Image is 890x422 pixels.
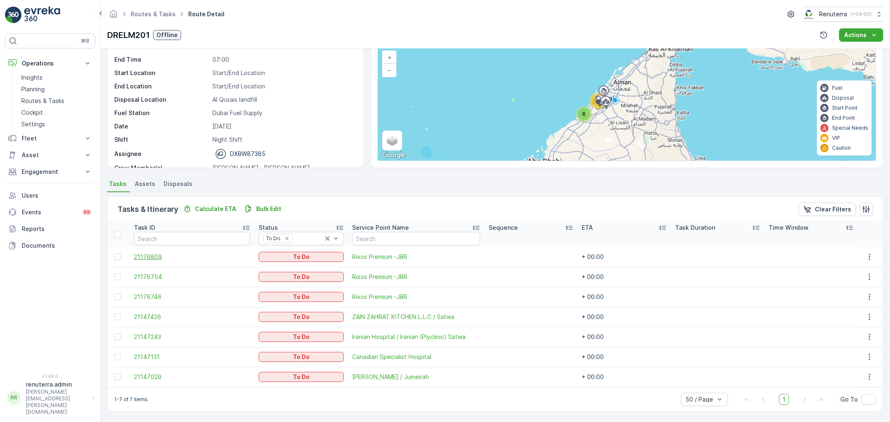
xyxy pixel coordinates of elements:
p: Status [259,224,278,232]
p: Assignee [114,150,141,158]
p: Documents [22,241,92,250]
td: + 00:00 [577,347,671,367]
p: Routes & Tasks [21,97,64,105]
button: Asset [5,147,95,163]
p: Clear Filters [815,205,851,214]
input: Search [134,232,251,245]
a: Rixos Premium -JBR [352,273,480,281]
a: Routes & Tasks [131,10,176,18]
td: + 00:00 [577,307,671,327]
a: Cockpit [18,107,95,118]
div: Remove To Do [282,235,292,242]
a: Reports [5,221,95,237]
p: Service Point Name [352,224,409,232]
p: Caution [832,145,851,151]
div: Toggle Row Selected [114,274,121,280]
a: ZAIN ZAHRAT KITCHEN L.L.C / Satwa [352,313,480,321]
button: To Do [259,332,344,342]
span: Go To [840,395,858,404]
td: + 00:00 [577,247,671,267]
span: Iranian Hospital / Iranian (Plyclinic) Satwa [352,333,480,341]
p: Bulk Edit [256,205,281,213]
span: 21176754 [134,273,251,281]
p: Start Location [114,69,209,77]
a: 21147243 [134,333,251,341]
button: Operations [5,55,95,72]
p: Start/End Location [212,69,355,77]
p: DXBW87385 [230,150,265,158]
p: Renuterra [819,10,847,18]
p: 07:00 [212,55,355,64]
button: Fleet [5,130,95,147]
span: + [388,54,391,61]
a: 21147131 [134,353,251,361]
p: ETA [582,224,593,232]
div: Toggle Row Selected [114,354,121,360]
p: Task Duration [675,224,715,232]
p: [PERSON_NAME] , [PERSON_NAME] [212,164,355,172]
input: Search [352,232,480,245]
p: Dubai Fuel Supply [212,109,355,117]
p: End Point [832,115,855,121]
a: Rixos Premium -JBR [352,253,480,261]
p: Tasks & Itinerary [118,203,178,215]
p: Time Window [769,224,809,232]
p: Fuel Station [114,109,209,117]
p: To Do [293,293,310,301]
p: Disposal [832,95,854,101]
span: Tasks [109,180,126,188]
button: Renuterra(+04:00) [803,7,883,22]
span: − [387,66,391,73]
span: Route Detail [187,10,226,18]
p: Task ID [134,224,155,232]
p: 99 [83,209,90,216]
a: Planning [18,83,95,95]
p: 1-7 of 7 items [114,396,148,403]
p: Crew Member(s) [114,164,209,172]
td: + 00:00 [577,267,671,287]
img: Screenshot_2024-07-26_at_13.33.01.png [803,10,816,19]
button: Engagement [5,163,95,180]
p: Reports [22,225,92,233]
a: Munna Ghanim / Jumeirah [352,373,480,381]
p: Actions [844,31,867,39]
img: Google [380,150,408,161]
span: Assets [135,180,155,188]
p: To Do [293,353,310,361]
button: Bulk Edit [241,204,285,214]
p: To Do [293,333,310,341]
p: End Time [114,55,209,64]
button: RRrenuterra.admin[PERSON_NAME][EMAIL_ADDRESS][PERSON_NAME][DOMAIN_NAME] [5,380,95,415]
p: To Do [293,273,310,281]
p: Sequence [489,224,518,232]
p: Al Qusais landfill [212,95,355,104]
button: To Do [259,292,344,302]
a: Layers [383,131,401,150]
p: To Do [293,253,310,261]
span: 21147426 [134,313,251,321]
a: Users [5,187,95,204]
a: Rixos Premium -JBR [352,293,480,301]
a: Homepage [109,13,118,20]
button: To Do [259,372,344,382]
a: Documents [5,237,95,254]
a: 21176809 [134,253,251,261]
img: logo [5,7,22,23]
a: Zoom Out [383,64,396,76]
p: Fleet [22,134,78,143]
a: Settings [18,118,95,130]
p: Offline [156,31,178,39]
p: Shift [114,136,209,144]
a: Canadian Specialist Hospital [352,353,480,361]
button: To Do [259,352,344,362]
a: 21176746 [134,293,251,301]
p: Date [114,122,209,131]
